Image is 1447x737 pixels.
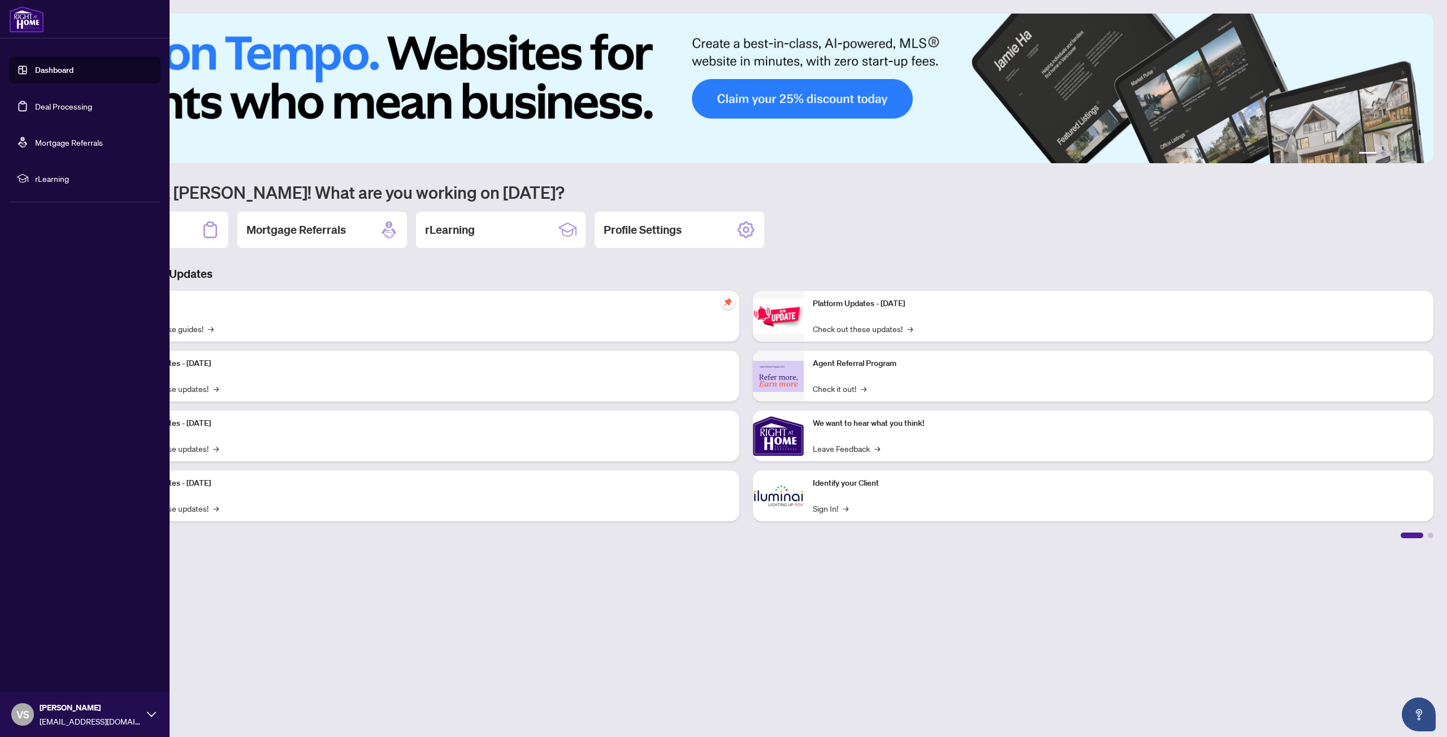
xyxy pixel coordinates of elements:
span: → [208,322,214,335]
img: logo [9,6,44,33]
button: 1 [1359,152,1377,156]
img: Agent Referral Program [753,361,804,392]
h2: rLearning [425,222,475,238]
button: Open asap [1402,697,1436,731]
a: Sign In!→ [813,502,848,514]
img: Slide 0 [59,14,1433,163]
h2: Mortgage Referrals [246,222,346,238]
span: [EMAIL_ADDRESS][DOMAIN_NAME] [40,715,141,727]
button: 6 [1418,152,1422,156]
img: Identify your Client [753,470,804,521]
p: We want to hear what you think! [813,417,1424,430]
p: Agent Referral Program [813,357,1424,370]
span: → [861,382,867,395]
button: 4 [1400,152,1404,156]
a: Deal Processing [35,101,92,111]
h3: Brokerage & Industry Updates [59,266,1433,282]
span: → [213,442,219,455]
p: Platform Updates - [DATE] [119,357,730,370]
p: Self-Help [119,298,730,310]
button: 2 [1381,152,1386,156]
button: 5 [1409,152,1413,156]
span: → [213,502,219,514]
span: [PERSON_NAME] [40,701,141,714]
span: → [213,382,219,395]
h1: Welcome back [PERSON_NAME]! What are you working on [DATE]? [59,181,1433,203]
button: 3 [1390,152,1395,156]
img: Platform Updates - June 23, 2025 [753,299,804,334]
h2: Profile Settings [604,222,682,238]
p: Identify your Client [813,477,1424,490]
a: Dashboard [35,65,73,75]
p: Platform Updates - [DATE] [813,298,1424,310]
a: Leave Feedback→ [813,442,880,455]
span: rLearning [35,172,153,185]
span: → [907,322,913,335]
p: Platform Updates - [DATE] [119,417,730,430]
a: Mortgage Referrals [35,137,103,147]
a: Check out these updates!→ [813,322,913,335]
span: → [874,442,880,455]
img: We want to hear what you think! [753,411,804,461]
span: pushpin [721,295,735,309]
p: Platform Updates - [DATE] [119,477,730,490]
span: VS [16,707,29,722]
span: → [843,502,848,514]
a: Check it out!→ [813,382,867,395]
